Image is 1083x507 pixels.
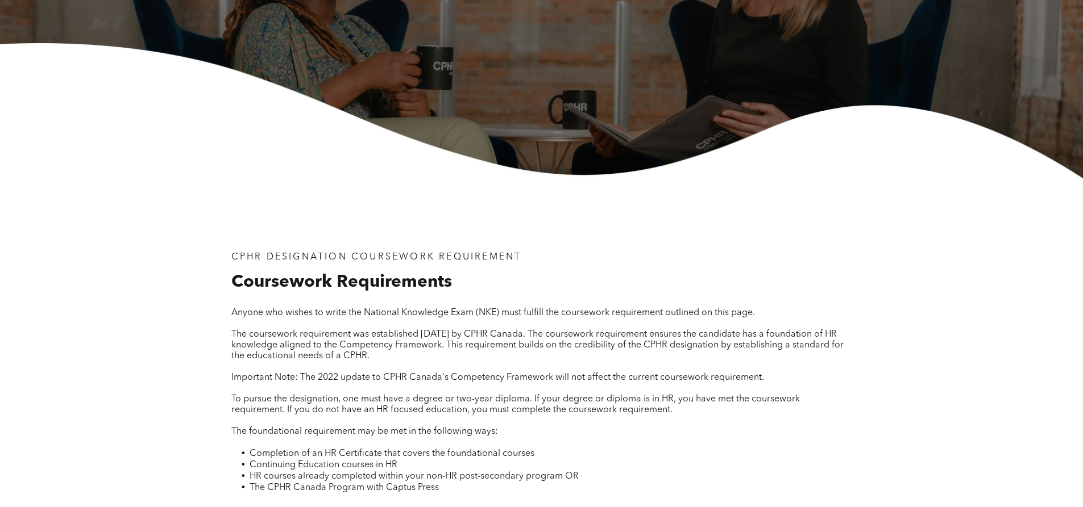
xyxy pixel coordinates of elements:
[231,274,452,291] span: Coursework Requirements
[250,460,397,470] span: Continuing Education courses in HR
[250,472,579,481] span: HR courses already completed within your non-HR post-secondary program OR
[231,330,844,361] span: The coursework requirement was established [DATE] by CPHR Canada. The coursework requirement ensu...
[250,449,534,458] span: Completion of an HR Certificate that covers the foundational courses
[250,483,439,492] span: The CPHR Canada Program with Captus Press
[231,395,800,414] span: To pursue the designation, one must have a degree or two-year diploma. If your degree or diploma ...
[231,427,498,436] span: The foundational requirement may be met in the following ways:
[231,253,522,262] span: CPHR DESIGNATION COURSEWORK REQUIREMENT
[231,373,764,382] span: Important Note: The 2022 update to CPHR Canada's Competency Framework will not affect the current...
[231,308,755,317] span: Anyone who wishes to write the National Knowledge Exam (NKE) must fulfill the coursework requirem...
